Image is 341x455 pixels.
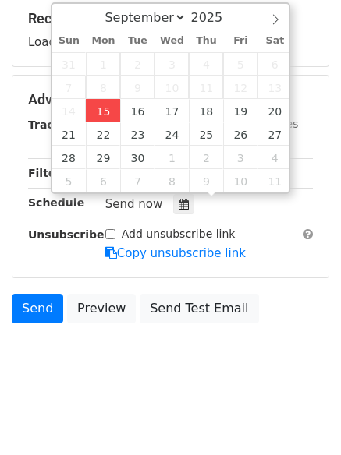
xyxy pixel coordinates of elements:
[258,169,292,192] span: October 11, 2025
[223,76,258,99] span: September 12, 2025
[155,76,189,99] span: September 10, 2025
[28,167,68,179] strong: Filters
[223,99,258,122] span: September 19, 2025
[258,99,292,122] span: September 20, 2025
[86,52,120,76] span: September 1, 2025
[189,36,223,46] span: Thu
[28,196,84,209] strong: Schedule
[155,99,189,122] span: September 17, 2025
[120,52,155,76] span: September 2, 2025
[258,122,292,146] span: September 27, 2025
[86,36,120,46] span: Mon
[28,118,80,131] strong: Tracking
[120,76,155,99] span: September 9, 2025
[28,228,105,241] strong: Unsubscribe
[223,169,258,192] span: October 10, 2025
[52,122,87,146] span: September 21, 2025
[223,146,258,169] span: October 3, 2025
[120,36,155,46] span: Tue
[189,146,223,169] span: October 2, 2025
[105,246,246,260] a: Copy unsubscribe link
[155,52,189,76] span: September 3, 2025
[155,146,189,169] span: October 1, 2025
[223,122,258,146] span: September 26, 2025
[52,99,87,122] span: September 14, 2025
[52,76,87,99] span: September 7, 2025
[186,10,243,25] input: Year
[86,76,120,99] span: September 8, 2025
[52,169,87,192] span: October 5, 2025
[86,99,120,122] span: September 15, 2025
[258,76,292,99] span: September 13, 2025
[86,169,120,192] span: October 6, 2025
[258,146,292,169] span: October 4, 2025
[189,52,223,76] span: September 4, 2025
[155,122,189,146] span: September 24, 2025
[155,169,189,192] span: October 8, 2025
[120,169,155,192] span: October 7, 2025
[140,294,258,323] a: Send Test Email
[189,76,223,99] span: September 11, 2025
[52,146,87,169] span: September 28, 2025
[120,122,155,146] span: September 23, 2025
[189,122,223,146] span: September 25, 2025
[52,52,87,76] span: August 31, 2025
[86,122,120,146] span: September 22, 2025
[263,380,341,455] iframe: Chat Widget
[155,36,189,46] span: Wed
[258,52,292,76] span: September 6, 2025
[120,146,155,169] span: September 30, 2025
[258,36,292,46] span: Sat
[120,99,155,122] span: September 16, 2025
[28,10,313,27] h5: Recipients
[189,99,223,122] span: September 18, 2025
[67,294,136,323] a: Preview
[86,146,120,169] span: September 29, 2025
[223,36,258,46] span: Fri
[223,52,258,76] span: September 5, 2025
[189,169,223,192] span: October 9, 2025
[12,294,63,323] a: Send
[122,226,236,242] label: Add unsubscribe link
[28,10,313,51] div: Loading...
[105,197,163,211] span: Send now
[52,36,87,46] span: Sun
[28,91,313,108] h5: Advanced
